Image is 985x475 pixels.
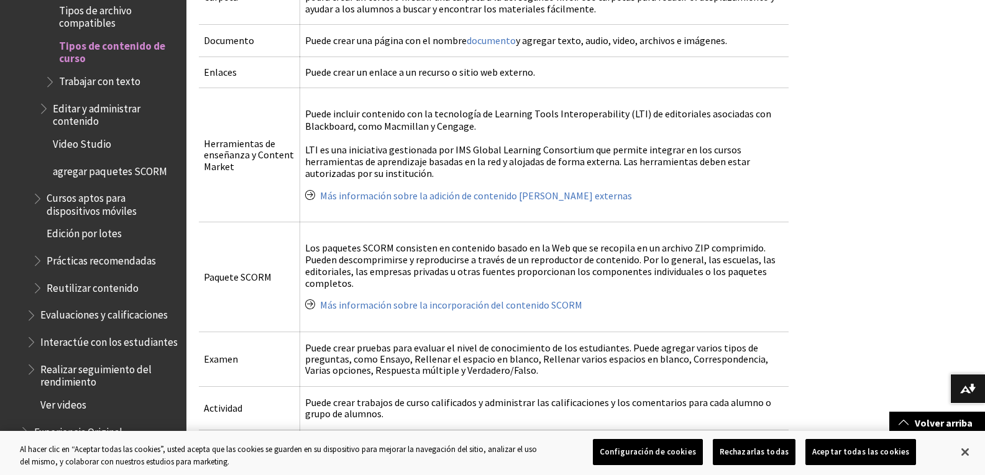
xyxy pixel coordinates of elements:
td: Documento [199,25,300,57]
span: Experiencia Original [34,422,122,438]
button: Cerrar [951,438,979,466]
span: Prácticas recomendadas [47,250,156,267]
span: Cursos aptos para dispositivos móviles [47,188,178,217]
button: Rechazarlas todas [713,439,795,465]
button: Aceptar todas las cookies [805,439,916,465]
a: Más información sobre la incorporación del contenido SCORM [320,299,582,312]
p: Puede incluir contenido con la tecnología de Learning Tools Interoperability (LTI) de editoriales... [305,108,784,179]
span: Realizar seguimiento del rendimiento [40,359,178,388]
span: Ver videos [40,394,86,411]
span: Tipos de contenido de curso [59,35,178,65]
td: Puede crear pruebas para evaluar el nivel de conocimiento de los estudiantes. Puede agregar vario... [300,332,789,386]
span: Editar y administrar contenido [53,98,178,127]
div: Al hacer clic en “Aceptar todas las cookies”, usted acepta que las cookies se guarden en su dispo... [20,443,542,468]
span: Interactúe con los estudiantes [40,332,178,348]
a: documento [467,34,516,47]
span: Edición por lotes [47,224,122,240]
td: Puede crear una página con el nombre y agregar texto, audio, video, archivos e imágenes. [300,25,789,57]
td: Paquete SCORM [199,222,300,332]
span: Evaluaciones y calificaciones [40,305,168,322]
td: Actividad [199,386,300,430]
td: Puede crear un enlace a un recurso o sitio web externo. [300,57,789,88]
td: Debate [199,430,300,473]
td: Examen [199,332,300,386]
td: Puede crear trabajos de curso calificados y administrar las calificaciones y los comentarios para... [300,386,789,430]
span: Trabajar con texto [59,71,140,88]
td: Puede proporcionar el enlace a un debate cerca de contenido relacionado. Por ejemplo, puede agreg... [300,430,789,473]
td: Herramientas de enseñanza y Content Market [199,88,300,222]
a: Volver arriba [889,412,985,435]
td: Enlaces [199,57,300,88]
span: agregar paquetes SCORM [53,161,167,178]
span: Reutilizar contenido [47,278,139,294]
button: Configuración de cookies [593,439,703,465]
p: Los paquetes SCORM consisten en contenido basado en la Web que se recopila en un archivo ZIP comp... [305,242,784,290]
span: Video Studio [53,133,111,150]
a: Más información sobre la adición de contenido [PERSON_NAME] externas [320,189,632,202]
